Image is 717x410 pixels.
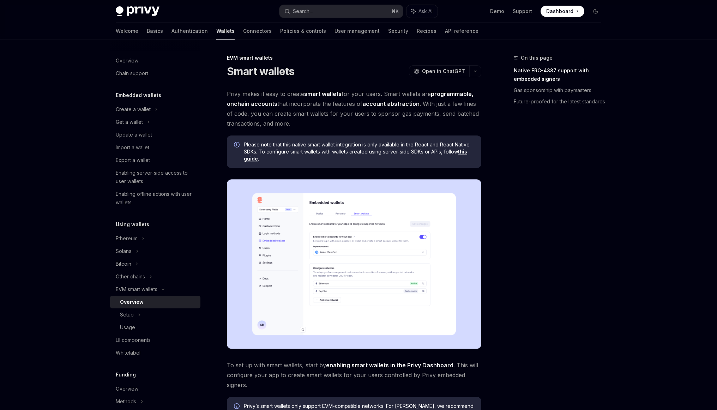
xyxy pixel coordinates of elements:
[116,23,138,40] a: Welcome
[147,23,163,40] a: Basics
[280,23,326,40] a: Policies & controls
[116,397,136,406] div: Methods
[110,67,200,80] a: Chain support
[514,65,607,85] a: Native ERC-4337 support with embedded signers
[541,6,584,17] a: Dashboard
[110,321,200,334] a: Usage
[514,96,607,107] a: Future-proofed for the latest standards
[116,234,138,243] div: Ethereum
[110,334,200,346] a: UI components
[243,23,272,40] a: Connectors
[171,23,208,40] a: Authentication
[417,23,436,40] a: Recipes
[120,298,144,306] div: Overview
[279,5,403,18] button: Search...⌘K
[116,56,138,65] div: Overview
[116,91,161,100] h5: Embedded wallets
[116,143,149,152] div: Import a wallet
[227,65,294,78] h1: Smart wallets
[110,346,200,359] a: Whitelabel
[293,7,313,16] div: Search...
[227,89,481,128] span: Privy makes it easy to create for your users. Smart wallets are that incorporate the features of ...
[422,68,465,75] span: Open in ChatGPT
[409,65,469,77] button: Open in ChatGPT
[110,382,200,395] a: Overview
[116,169,196,186] div: Enabling server-side access to user wallets
[227,179,481,349] img: Sample enable smart wallets
[362,100,420,108] a: account abstraction
[227,54,481,61] div: EVM smart wallets
[418,8,433,15] span: Ask AI
[116,336,151,344] div: UI components
[120,310,134,319] div: Setup
[110,188,200,209] a: Enabling offline actions with user wallets
[116,6,159,16] img: dark logo
[110,128,200,141] a: Update a wallet
[513,8,532,15] a: Support
[227,360,481,390] span: To set up with smart wallets, start by . This will configure your app to create smart wallets for...
[326,362,453,369] a: enabling smart wallets in the Privy Dashboard
[116,247,132,255] div: Solana
[116,131,152,139] div: Update a wallet
[304,90,342,97] strong: smart wallets
[590,6,601,17] button: Toggle dark mode
[490,8,504,15] a: Demo
[116,69,148,78] div: Chain support
[110,154,200,167] a: Export a wallet
[116,190,196,207] div: Enabling offline actions with user wallets
[116,260,131,268] div: Bitcoin
[116,370,136,379] h5: Funding
[120,323,135,332] div: Usage
[110,167,200,188] a: Enabling server-side access to user wallets
[116,220,149,229] h5: Using wallets
[445,23,478,40] a: API reference
[335,23,380,40] a: User management
[116,385,138,393] div: Overview
[116,105,151,114] div: Create a wallet
[116,349,140,357] div: Whitelabel
[110,54,200,67] a: Overview
[406,5,438,18] button: Ask AI
[514,85,607,96] a: Gas sponsorship with paymasters
[110,296,200,308] a: Overview
[391,8,399,14] span: ⌘ K
[216,23,235,40] a: Wallets
[116,272,145,281] div: Other chains
[521,54,553,62] span: On this page
[116,285,157,294] div: EVM smart wallets
[234,142,241,149] svg: Info
[116,118,143,126] div: Get a wallet
[546,8,573,15] span: Dashboard
[110,141,200,154] a: Import a wallet
[244,141,474,162] span: Please note that this native smart wallet integration is only available in the React and React Na...
[116,156,150,164] div: Export a wallet
[388,23,408,40] a: Security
